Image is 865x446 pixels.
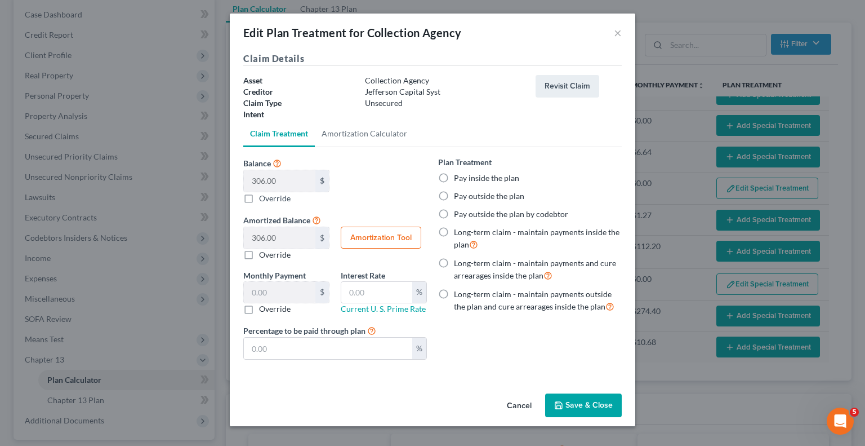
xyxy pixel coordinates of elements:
[498,395,541,417] button: Cancel
[454,173,519,184] label: Pay inside the plan
[238,98,359,109] div: Claim Type
[412,338,426,359] div: %
[359,98,530,109] div: Unsecured
[259,303,291,315] label: Override
[243,270,306,281] label: Monthly Payment
[454,191,524,202] label: Pay outside the plan
[454,258,622,282] label: Long-term claim - maintain payments and cure arrearages inside the plan
[545,394,622,417] button: Save & Close
[315,282,329,303] div: $
[341,227,421,249] button: Amortization Tool
[238,75,359,86] div: Asset
[341,282,412,303] input: 0.00
[243,158,271,168] span: Balance
[827,408,854,435] iframe: Intercom live chat
[238,109,359,120] div: Intent
[341,304,426,313] a: Current U. S. Prime Rate
[243,25,461,41] div: Edit Plan Treatment for Collection Agency
[259,249,291,260] label: Override
[614,26,622,39] button: ×
[341,270,385,281] label: Interest Rate
[244,338,412,359] input: 0.00
[412,282,426,303] div: %
[536,75,599,98] button: Revisit Claim
[243,120,315,147] a: Claim Treatment
[454,209,568,220] label: Pay outside the plan by codebtor
[243,52,622,66] h5: Claim Details
[259,192,291,204] label: Override
[243,326,365,335] span: Percentage to be paid through plan
[315,120,414,147] a: Amortization Calculator
[359,86,530,98] div: Jefferson Capital Syst
[454,289,622,313] label: Long-term claim - maintain payments outside the plan and cure arrearages inside the plan
[454,227,622,251] label: Long-term claim - maintain payments inside the plan
[244,227,315,249] input: 0.00
[315,170,329,192] div: $
[850,408,859,417] span: 5
[244,170,315,192] input: Balance $ Override
[438,156,492,168] label: Plan Treatment
[244,282,315,303] input: 0.00
[238,86,359,98] div: Creditor
[243,215,310,225] span: Amortized Balance
[315,227,329,249] div: $
[359,75,530,86] div: Collection Agency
